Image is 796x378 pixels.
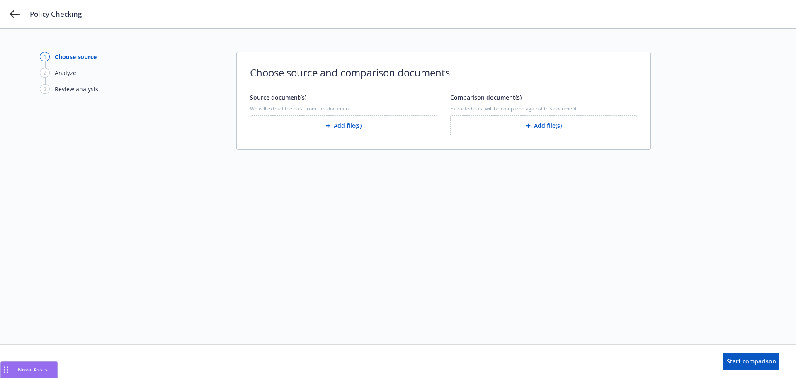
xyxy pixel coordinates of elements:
span: Extracted data will be compared against this document [450,105,637,112]
span: Choose source and comparison documents [250,66,637,80]
div: Review analysis [55,85,98,93]
span: Source document(s) [250,93,306,101]
div: 1 [40,52,50,61]
div: 2 [40,68,50,78]
span: Start comparison [727,357,776,365]
button: Add file(s) [450,115,637,136]
button: Nova Assist [0,361,58,378]
div: Analyze [55,68,76,77]
button: Start comparison [723,353,779,370]
span: Comparison document(s) [450,93,522,101]
span: Policy Checking [30,9,82,19]
span: Nova Assist [18,366,51,373]
div: 3 [40,84,50,94]
div: Choose source [55,52,97,61]
div: Drag to move [1,362,11,378]
button: Add file(s) [250,115,437,136]
span: We will extract the data from this document [250,105,437,112]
